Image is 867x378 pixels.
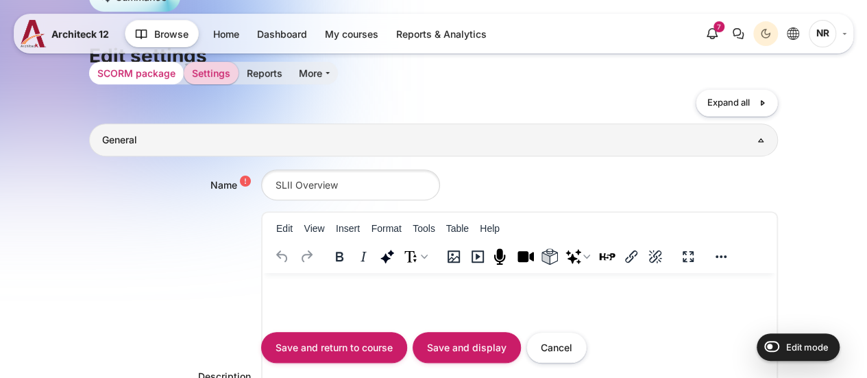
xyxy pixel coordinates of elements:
div: 7 [713,21,724,32]
a: Reports [239,62,291,84]
button: Reveal or hide additional toolbar items [709,247,733,266]
span: View [304,223,324,234]
a: Expand all [696,89,778,117]
h2: Edit settings [89,43,778,68]
a: SCORM package [89,62,184,84]
div: Dark Mode [755,23,776,44]
div: formatting [319,243,434,270]
a: More [291,62,338,84]
button: Bold [328,247,351,266]
span: Tools [413,223,435,234]
i: Required [240,177,251,188]
input: Save and display [413,332,521,363]
span: Insert [336,223,360,234]
a: Settings [184,62,239,84]
div: Show notification window with 7 new notifications [700,21,724,46]
button: C4L [538,247,561,266]
span: Table [445,223,468,234]
button: Image [442,247,465,266]
button: Languages [781,21,805,46]
span: Edit mode [786,342,829,353]
a: Home [205,23,247,45]
a: Dashboard [249,23,315,45]
button: Multimedia [466,247,489,266]
a: Reports & Analytics [388,23,495,45]
button: Record audio [490,247,513,266]
button: Fullscreen [676,247,700,266]
button: Light Mode Dark Mode [753,21,778,46]
a: User menu [809,20,846,47]
span: Expand all [707,96,750,110]
img: A12 [21,20,46,47]
div: history [262,243,319,270]
a: A12 A12 Architeck 12 [21,20,114,47]
input: Save and return to course [261,332,407,363]
h3: General [102,134,766,146]
a: My courses [317,23,387,45]
span: Format [371,223,402,234]
span: Naphinya Rassamitat [809,20,836,47]
div: view [668,243,701,270]
span: Architeck 12 [51,27,109,41]
button: Browse [125,20,199,47]
button: Italic [352,247,375,266]
div: content [434,243,668,270]
label: Name [210,179,237,191]
button: Link [620,247,643,266]
button: Unlink [644,247,667,266]
button: There are 0 unread conversations [726,21,750,46]
button: Record video [514,247,537,266]
button: AI tools [376,247,399,266]
button: Generate AI content [562,247,595,266]
button: Undo [271,247,294,266]
button: Redo [295,247,318,266]
span: Browse [154,27,188,41]
span: Help [480,223,500,234]
span: Edit [276,223,293,234]
button: Configure H5P content [596,247,619,266]
input: Cancel [526,332,587,363]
